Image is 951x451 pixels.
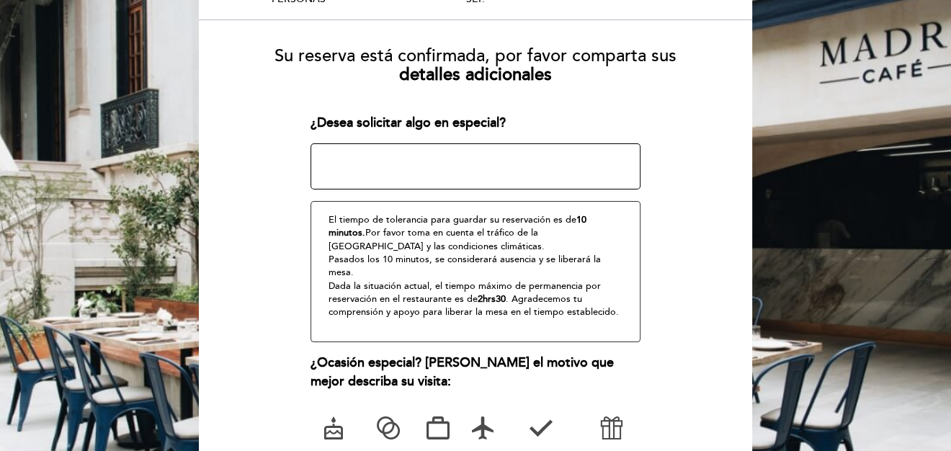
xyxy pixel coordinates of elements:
p: El tiempo de tolerancia para guardar su reservación es de Por favor toma en cuenta el tráfico de ... [329,213,623,318]
strong: 2hrs30 [478,293,506,305]
div: ¿Desea solicitar algo en especial? [311,114,641,133]
b: detalles adicionales [399,64,552,85]
span: Su reserva está confirmada, por favor comparta sus [274,45,677,66]
div: ¿Ocasión especial? [PERSON_NAME] el motivo que mejor describa su visita: [311,354,641,390]
strong: 10 minutos. [329,214,586,238]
